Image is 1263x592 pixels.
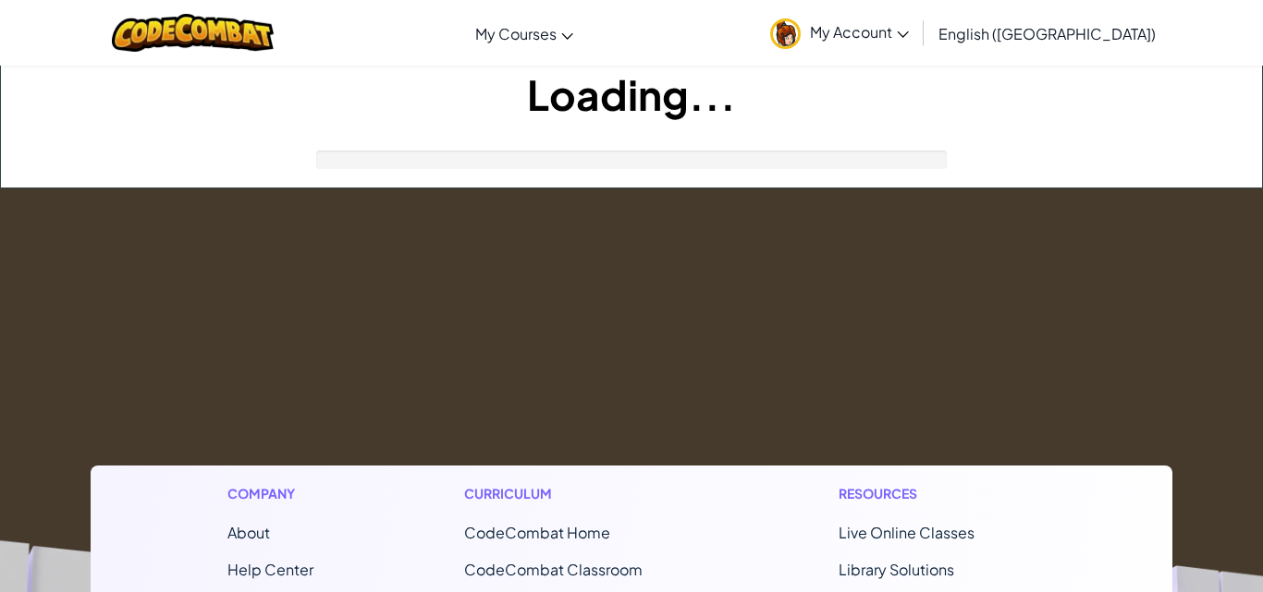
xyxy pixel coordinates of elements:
[466,8,582,58] a: My Courses
[1,66,1262,123] h1: Loading...
[770,18,801,49] img: avatar
[929,8,1165,58] a: English ([GEOGRAPHIC_DATA])
[464,484,688,503] h1: Curriculum
[839,523,975,542] a: Live Online Classes
[938,24,1156,43] span: English ([GEOGRAPHIC_DATA])
[227,560,313,579] a: Help Center
[839,484,1036,503] h1: Resources
[227,484,313,503] h1: Company
[475,24,557,43] span: My Courses
[810,22,909,42] span: My Account
[464,560,643,579] a: CodeCombat Classroom
[112,14,274,52] img: CodeCombat logo
[839,560,954,579] a: Library Solutions
[227,523,270,542] a: About
[761,4,918,62] a: My Account
[464,523,610,542] span: CodeCombat Home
